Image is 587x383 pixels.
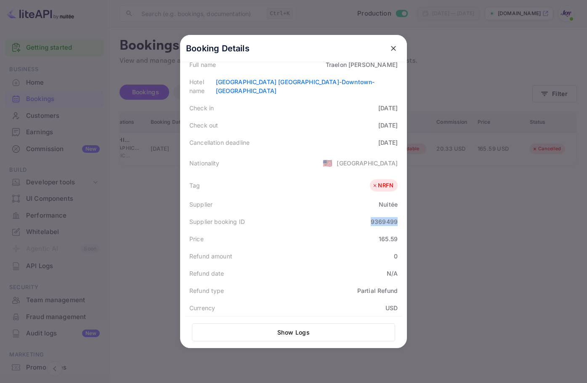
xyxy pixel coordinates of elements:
[189,200,212,209] div: Supplier
[337,159,398,168] div: [GEOGRAPHIC_DATA]
[378,104,398,112] div: [DATE]
[379,234,398,243] div: 165.59
[189,217,245,226] div: Supplier booking ID
[379,200,398,209] div: Nuitée
[189,269,224,278] div: Refund date
[387,269,398,278] div: N/A
[186,42,250,55] p: Booking Details
[357,286,398,295] div: Partial Refund
[189,104,214,112] div: Check in
[189,138,250,147] div: Cancellation deadline
[189,60,216,69] div: Full name
[386,41,401,56] button: close
[378,121,398,130] div: [DATE]
[372,181,393,190] div: NRFN
[189,77,216,95] div: Hotel name
[326,60,398,69] div: Traelon [PERSON_NAME]
[192,323,395,341] button: Show Logs
[189,286,224,295] div: Refund type
[189,121,218,130] div: Check out
[189,303,215,312] div: Currency
[189,181,200,190] div: Tag
[385,303,398,312] div: USD
[189,234,204,243] div: Price
[371,217,398,226] div: 9369499
[189,252,232,261] div: Refund amount
[323,155,332,170] span: United States
[216,78,375,94] a: [GEOGRAPHIC_DATA] [GEOGRAPHIC_DATA]-Downtown-[GEOGRAPHIC_DATA]
[378,138,398,147] div: [DATE]
[394,252,398,261] div: 0
[189,159,220,168] div: Nationality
